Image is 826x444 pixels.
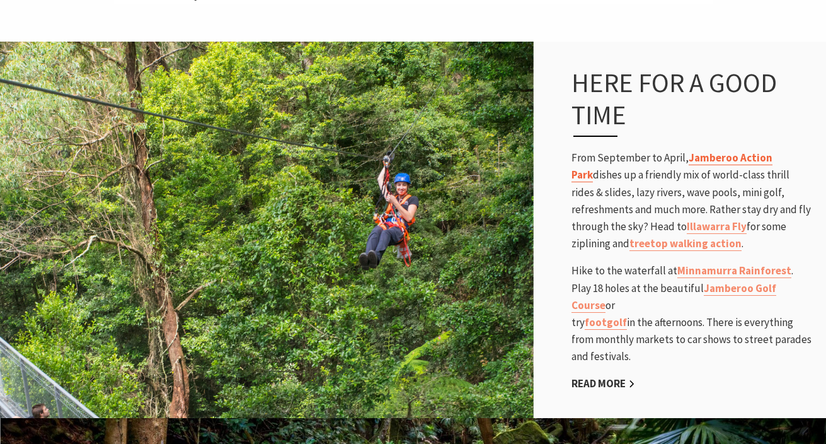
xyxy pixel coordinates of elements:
[585,315,627,330] a: footgolf
[571,262,814,365] p: Hike to the waterfall at . Play 18 holes at the beautiful or try in the afternoons. There is ever...
[571,67,789,137] h3: Here for a good time
[677,264,791,278] a: Minnamurra Rainforest
[687,219,747,234] a: Illawarra Fly
[571,281,776,313] a: Jamberoo Golf Course
[571,377,635,391] a: Read More
[571,149,814,252] p: From September to April, dishes up a friendly mix of world-class thrill rides & slides, lazy rive...
[629,237,742,251] a: treetop walking action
